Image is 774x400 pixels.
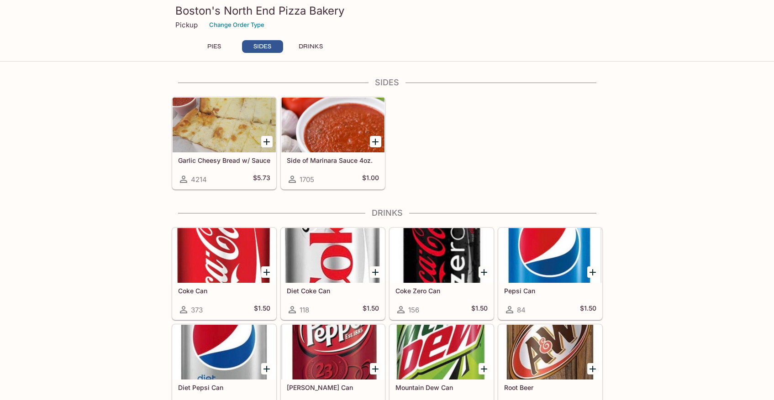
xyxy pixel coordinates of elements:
[504,384,596,391] h5: Root Beer
[287,287,379,295] h5: Diet Coke Can
[175,4,599,18] h3: Boston's North End Pizza Bakery
[300,175,314,184] span: 1705
[194,40,235,53] button: PIES
[175,21,198,29] p: Pickup
[191,175,207,184] span: 4214
[287,384,379,391] h5: [PERSON_NAME] Can
[290,40,332,53] button: DRINKS
[178,287,270,295] h5: Coke Can
[395,384,488,391] h5: Mountain Dew Can
[281,98,384,152] div: Side of Marinara Sauce 4oz.
[390,228,494,320] a: Coke Zero Can156$1.50
[300,306,309,314] span: 118
[254,304,270,315] h5: $1.50
[242,40,283,53] button: SIDES
[498,228,602,320] a: Pepsi Can84$1.50
[173,325,276,379] div: Diet Pepsi Can
[261,266,273,278] button: Add Coke Can
[191,306,203,314] span: 373
[261,136,273,147] button: Add Garlic Cheesy Bread w/ Sauce
[408,306,419,314] span: 156
[205,18,269,32] button: Change Order Type
[479,266,490,278] button: Add Coke Zero Can
[580,304,596,315] h5: $1.50
[517,306,526,314] span: 84
[281,325,384,379] div: Dr. Pepper Can
[261,363,273,374] button: Add Diet Pepsi Can
[173,228,276,283] div: Coke Can
[499,228,602,283] div: Pepsi Can
[363,304,379,315] h5: $1.50
[281,97,385,189] a: Side of Marinara Sauce 4oz.1705$1.00
[287,156,379,164] h5: Side of Marinara Sauce 4oz.
[499,325,602,379] div: Root Beer
[390,325,493,379] div: Mountain Dew Can
[395,287,488,295] h5: Coke Zero Can
[370,136,381,147] button: Add Side of Marinara Sauce 4oz.
[172,208,603,218] h4: DRINKS
[587,266,599,278] button: Add Pepsi Can
[178,156,270,164] h5: Garlic Cheesy Bread w/ Sauce
[281,228,384,283] div: Diet Coke Can
[172,97,276,189] a: Garlic Cheesy Bread w/ Sauce4214$5.73
[362,174,379,185] h5: $1.00
[504,287,596,295] h5: Pepsi Can
[370,363,381,374] button: Add Dr. Pepper Can
[253,174,270,185] h5: $5.73
[178,384,270,391] h5: Diet Pepsi Can
[587,363,599,374] button: Add Root Beer
[370,266,381,278] button: Add Diet Coke Can
[479,363,490,374] button: Add Mountain Dew Can
[471,304,488,315] h5: $1.50
[173,98,276,152] div: Garlic Cheesy Bread w/ Sauce
[172,228,276,320] a: Coke Can373$1.50
[390,228,493,283] div: Coke Zero Can
[172,78,603,88] h4: SIDES
[281,228,385,320] a: Diet Coke Can118$1.50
